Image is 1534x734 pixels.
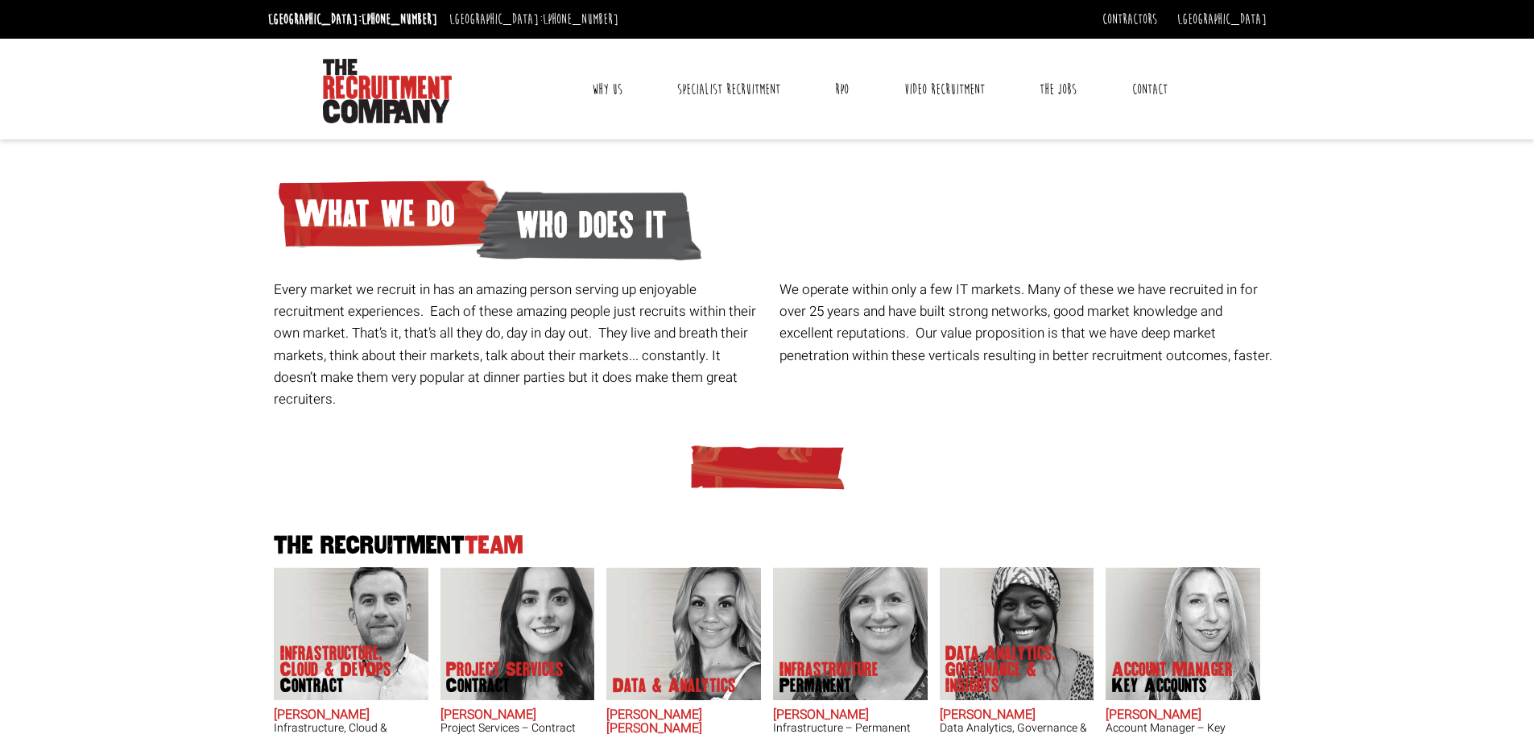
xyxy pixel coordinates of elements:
span: . [1269,346,1272,366]
h2: [PERSON_NAME] [274,708,428,723]
a: [PHONE_NUMBER] [543,10,618,28]
p: Infrastructure, Cloud & DevOps [280,645,409,694]
a: RPO [823,69,861,110]
a: [GEOGRAPHIC_DATA] [1177,10,1267,28]
img: Chipo Riva does Data Analytics, Governance & Insights [939,567,1094,700]
a: Video Recruitment [892,69,997,110]
img: Claire Sheerin does Project Services Contract [440,567,594,700]
img: Adam Eshet does Infrastructure, Cloud & DevOps Contract [274,567,428,700]
h2: The Recruitment [268,533,1267,558]
h2: [PERSON_NAME] [440,708,595,723]
img: Amanda Evans's Our Infrastructure Permanent [773,567,928,700]
a: Specialist Recruitment [665,69,792,110]
a: Why Us [580,69,635,110]
li: [GEOGRAPHIC_DATA]: [445,6,622,32]
li: [GEOGRAPHIC_DATA]: [264,6,441,32]
img: Frankie Gaffney's our Account Manager Key Accounts [1106,567,1260,700]
a: The Jobs [1027,69,1089,110]
span: Contract [280,678,409,694]
span: Permanent [779,678,879,694]
h3: Infrastructure – Permanent [773,722,928,734]
h2: [PERSON_NAME] [773,708,928,723]
a: [PHONE_NUMBER] [362,10,437,28]
a: Contractors [1102,10,1157,28]
p: Data & Analytics [613,678,736,694]
p: Data Analytics, Governance & Insights [945,645,1074,694]
p: Every market we recruit in has an amazing person serving up enjoyable recruitment experiences. Ea... [274,279,767,410]
span: Key Accounts [1112,678,1233,694]
h2: [PERSON_NAME] [940,708,1094,723]
img: The Recruitment Company [323,59,452,123]
span: Contract [446,678,564,694]
a: Contact [1120,69,1180,110]
p: Account Manager [1112,661,1233,694]
h3: Project Services – Contract [440,722,595,734]
p: Infrastructure [779,661,879,694]
h2: [PERSON_NAME] [1106,708,1260,723]
img: Anna-Maria Julie does Data & Analytics [606,567,761,700]
span: Team [465,532,523,558]
p: We operate within only a few IT markets. Many of these we have recruited in for over 25 years and... [779,279,1273,367]
p: Project Services [446,661,564,694]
